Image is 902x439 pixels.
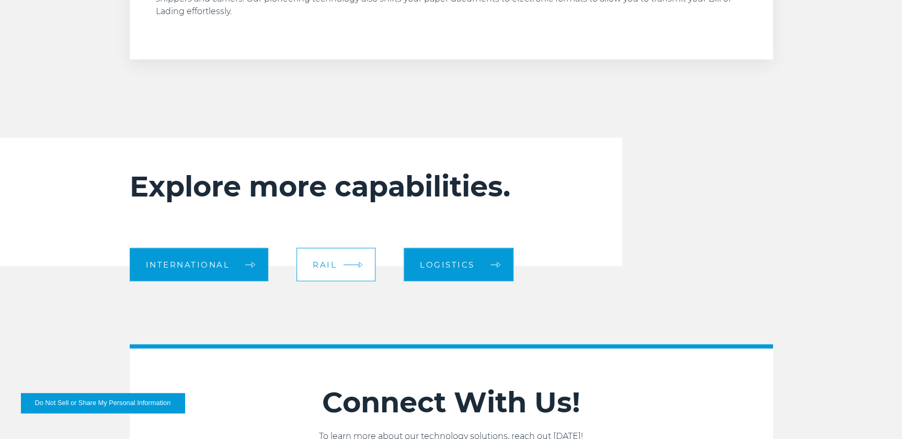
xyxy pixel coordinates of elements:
span: International [146,261,230,269]
span: Logistics [420,261,475,269]
img: arrow [359,262,363,268]
a: Rail arrow arrow [296,248,375,282]
a: International arrow arrow [130,248,269,282]
span: Rail [313,261,337,269]
a: Logistics arrow arrow [404,248,513,282]
iframe: Chat Widget [850,389,902,439]
h2: Connect With Us! [130,385,773,420]
h2: Explore more capabilities. [130,169,535,204]
button: Do Not Sell or Share My Personal Information [21,393,185,413]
